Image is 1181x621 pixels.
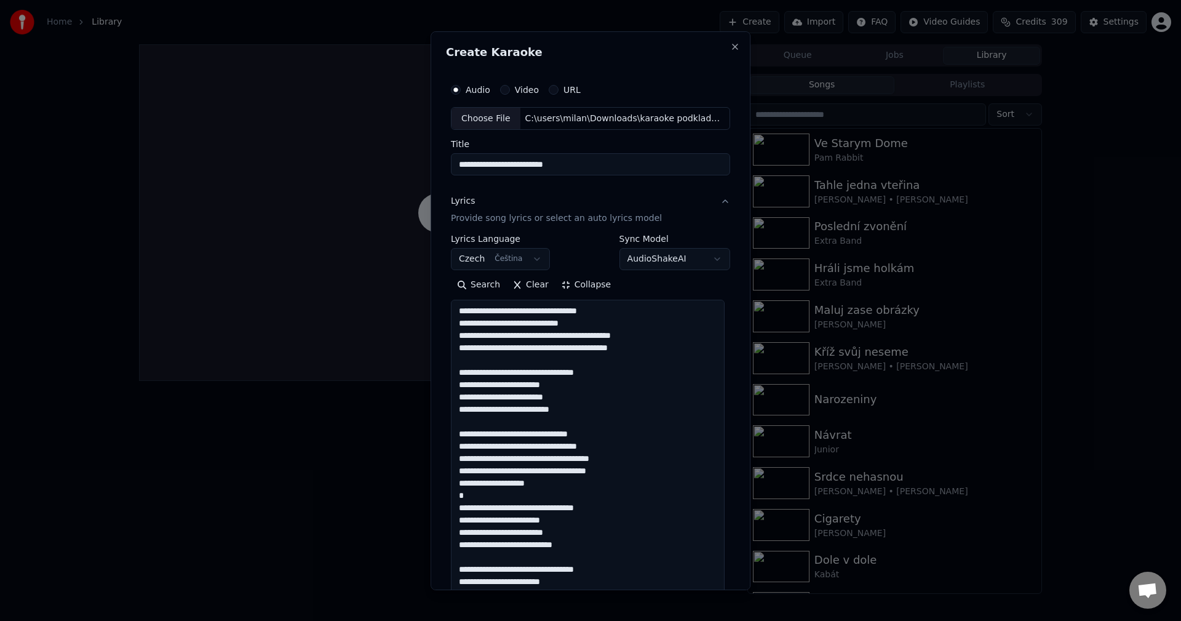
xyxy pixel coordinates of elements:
[520,112,730,124] div: C:\users\milan\Downloads\karaoke podklady\02 - Hráli jsme kličkovanou.[MEDICAL_DATA]
[451,140,730,148] label: Title
[515,85,539,94] label: Video
[446,46,735,57] h2: Create Karaoke
[451,275,506,295] button: Search
[619,234,730,243] label: Sync Model
[555,275,618,295] button: Collapse
[451,185,730,234] button: LyricsProvide song lyrics or select an auto lyrics model
[451,107,520,129] div: Choose File
[451,234,550,243] label: Lyrics Language
[563,85,581,94] label: URL
[506,275,555,295] button: Clear
[451,195,475,207] div: Lyrics
[451,212,662,225] p: Provide song lyrics or select an auto lyrics model
[466,85,490,94] label: Audio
